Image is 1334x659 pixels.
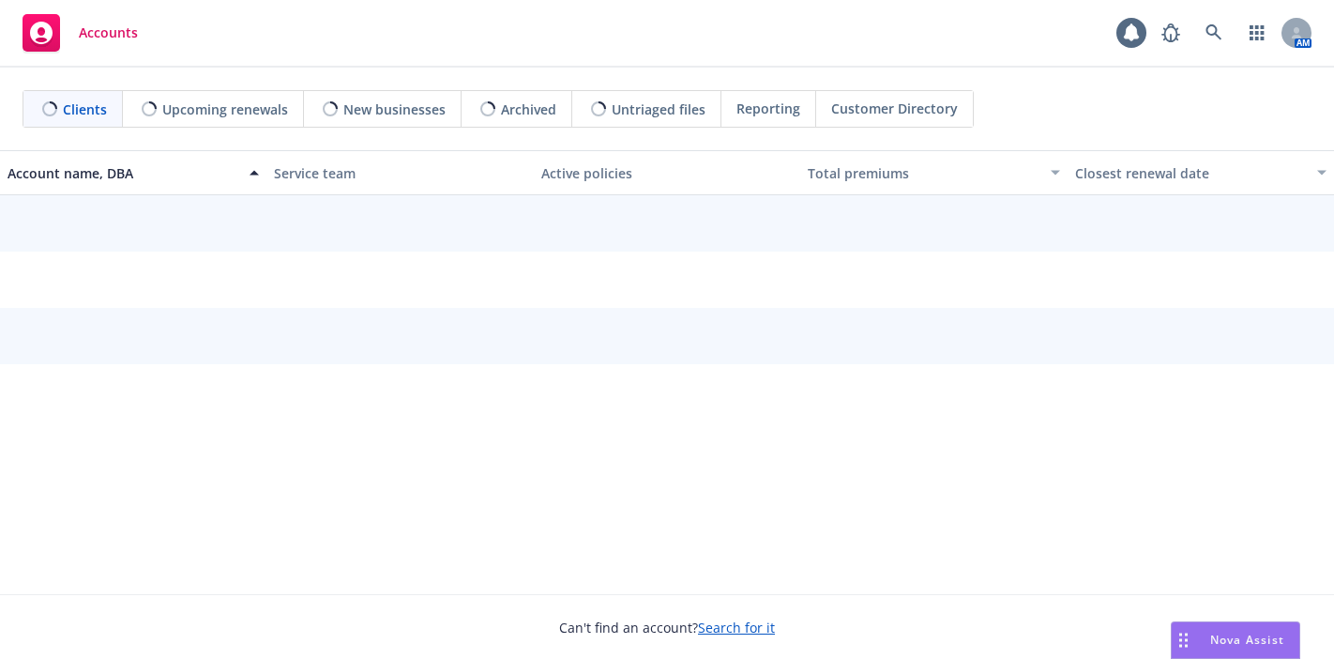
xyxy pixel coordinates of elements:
[162,100,288,119] span: Upcoming renewals
[736,99,800,118] span: Reporting
[612,100,705,119] span: Untriaged files
[698,619,775,636] a: Search for it
[8,163,238,183] div: Account name, DBA
[343,100,446,119] span: New businesses
[534,150,800,195] button: Active policies
[79,25,138,40] span: Accounts
[808,163,1038,183] div: Total premiums
[266,150,533,195] button: Service team
[1172,622,1195,658] div: Drag to move
[541,163,793,183] div: Active policies
[1171,621,1300,659] button: Nova Assist
[1195,14,1233,52] a: Search
[1068,150,1334,195] button: Closest renewal date
[63,100,107,119] span: Clients
[501,100,556,119] span: Archived
[1210,632,1284,648] span: Nova Assist
[1152,14,1190,52] a: Report a Bug
[559,618,775,637] span: Can't find an account?
[15,7,145,59] a: Accounts
[1238,14,1276,52] a: Switch app
[800,150,1067,195] button: Total premiums
[831,99,958,118] span: Customer Directory
[1075,163,1306,183] div: Closest renewal date
[274,163,525,183] div: Service team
